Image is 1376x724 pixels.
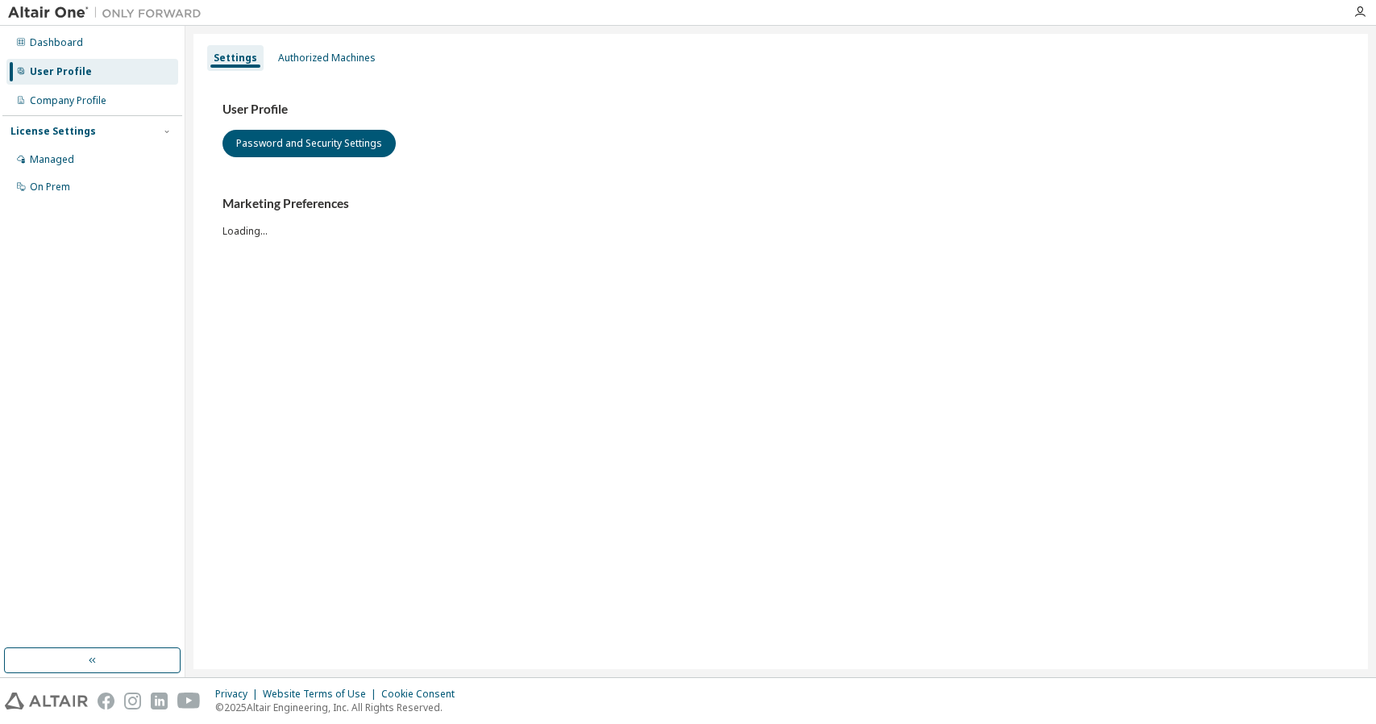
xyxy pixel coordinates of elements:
[124,693,141,709] img: instagram.svg
[30,36,83,49] div: Dashboard
[30,65,92,78] div: User Profile
[381,688,464,701] div: Cookie Consent
[30,181,70,193] div: On Prem
[30,94,106,107] div: Company Profile
[222,196,1339,212] h3: Marketing Preferences
[8,5,210,21] img: Altair One
[30,153,74,166] div: Managed
[222,130,396,157] button: Password and Security Settings
[98,693,114,709] img: facebook.svg
[10,125,96,138] div: License Settings
[151,693,168,709] img: linkedin.svg
[215,701,464,714] p: © 2025 Altair Engineering, Inc. All Rights Reserved.
[215,688,263,701] div: Privacy
[278,52,376,64] div: Authorized Machines
[263,688,381,701] div: Website Terms of Use
[214,52,257,64] div: Settings
[177,693,201,709] img: youtube.svg
[5,693,88,709] img: altair_logo.svg
[222,102,1339,118] h3: User Profile
[222,196,1339,237] div: Loading...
